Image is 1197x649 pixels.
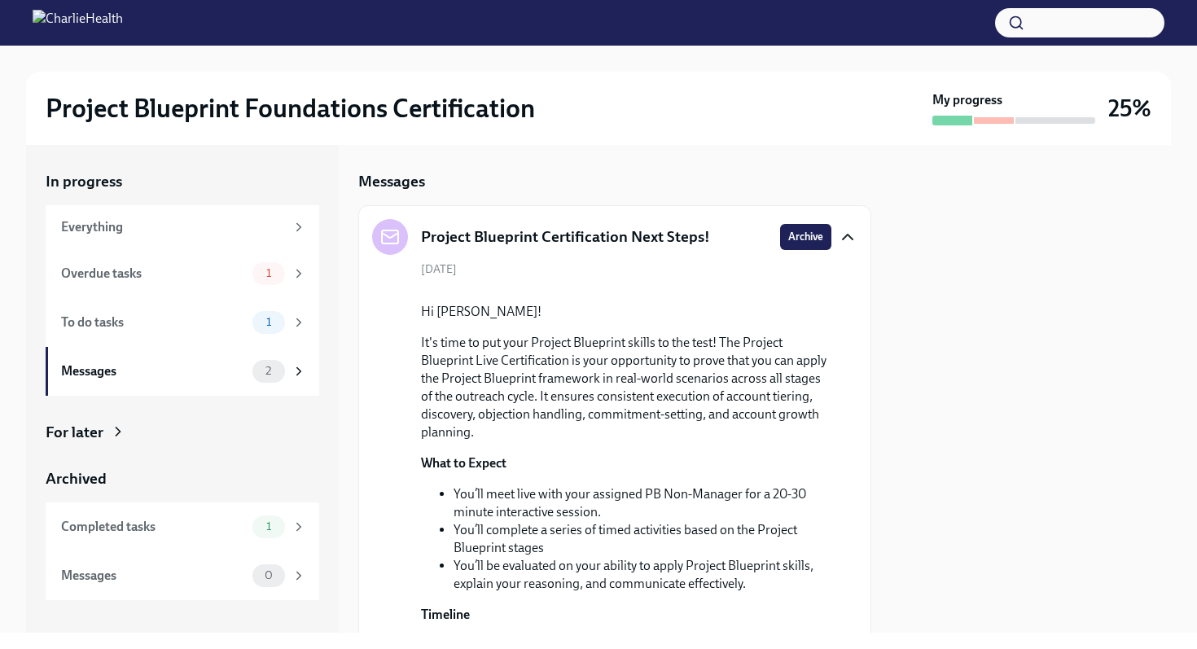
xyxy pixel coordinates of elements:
div: For later [46,422,103,443]
a: Archived [46,468,319,489]
strong: What to Expect [421,455,506,471]
a: In progress [46,171,319,192]
span: 1 [256,520,281,533]
span: 1 [256,316,281,328]
li: You’ll complete a series of timed activities based on the Project Blueprint stages [454,521,831,557]
a: Overdue tasks1 [46,249,319,298]
p: Hi [PERSON_NAME]! [421,303,831,321]
p: It's time to put your Project Blueprint skills to the test! The Project Blueprint Live Certificat... [421,334,831,441]
div: Everything [61,218,285,236]
h5: Project Blueprint Certification Next Steps! [421,226,710,248]
img: CharlieHealth [33,10,123,36]
strong: My progress [932,91,1002,109]
button: Archive [780,224,831,250]
span: 0 [255,569,283,581]
strong: Timeline [421,607,470,622]
a: Everything [46,205,319,249]
div: Completed tasks [61,518,246,536]
a: For later [46,422,319,443]
span: 2 [256,365,281,377]
h5: Messages [358,171,425,192]
span: Archive [788,229,823,245]
div: Messages [61,362,246,380]
h3: 25% [1108,94,1151,123]
span: [DATE] [421,261,457,277]
a: To do tasks1 [46,298,319,347]
a: Completed tasks1 [46,502,319,551]
li: You’ll be evaluated on your ability to apply Project Blueprint skills, explain your reasoning, an... [454,557,831,593]
div: Overdue tasks [61,265,246,283]
span: 1 [256,267,281,279]
li: You’ll meet live with your assigned PB Non-Manager for a 20-30 minute interactive session. [454,485,831,521]
div: Messages [61,567,246,585]
div: To do tasks [61,314,246,331]
h2: Project Blueprint Foundations Certification [46,92,535,125]
a: Messages0 [46,551,319,600]
a: Messages2 [46,347,319,396]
